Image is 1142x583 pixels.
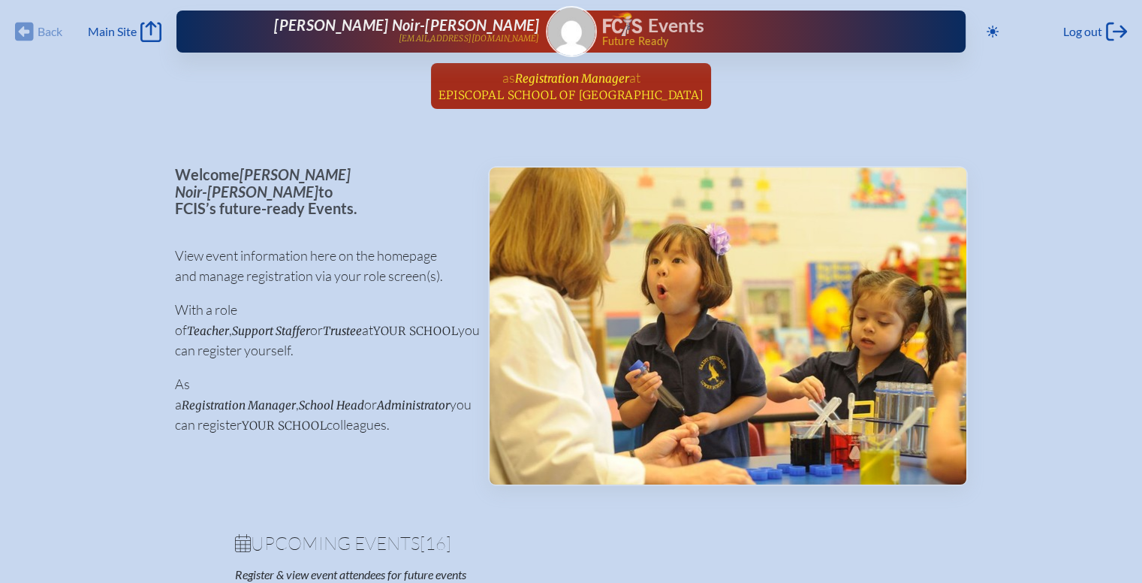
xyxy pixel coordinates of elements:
p: View event information here on the homepage and manage registration via your role screen(s). [175,246,464,286]
span: Registration Manager [182,398,296,412]
div: FCIS Events — Future ready [603,12,918,47]
span: Episcopal School of [GEOGRAPHIC_DATA] [438,88,704,102]
span: [16] [420,532,451,554]
span: [PERSON_NAME] Noir-[PERSON_NAME] [175,165,351,201]
img: Gravatar [547,8,595,56]
span: your school [242,418,327,433]
a: Main Site [88,21,161,42]
p: As a , or you can register colleagues. [175,374,464,435]
span: Future Ready [601,36,918,47]
img: Events [490,168,966,485]
a: asRegistration ManageratEpiscopal School of [GEOGRAPHIC_DATA] [432,63,710,109]
a: [PERSON_NAME] Noir-[PERSON_NAME][EMAIL_ADDRESS][DOMAIN_NAME] [224,17,539,47]
p: [EMAIL_ADDRESS][DOMAIN_NAME] [399,34,540,44]
p: With a role of , or at you can register yourself. [175,300,464,361]
span: at [629,69,640,86]
span: your school [373,324,458,338]
span: Log out [1063,24,1102,39]
span: as [502,69,515,86]
p: Register & view event attendees for future events [235,567,631,582]
span: Trustee [323,324,362,338]
span: Main Site [88,24,137,39]
span: Teacher [187,324,229,338]
span: Support Staffer [232,324,310,338]
a: Gravatar [546,6,597,57]
p: Welcome to FCIS’s future-ready Events. [175,166,464,217]
h1: Upcoming Events [235,534,908,552]
span: Registration Manager [515,71,629,86]
span: Administrator [377,398,450,412]
span: School Head [299,398,364,412]
span: [PERSON_NAME] Noir-[PERSON_NAME] [274,16,539,34]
